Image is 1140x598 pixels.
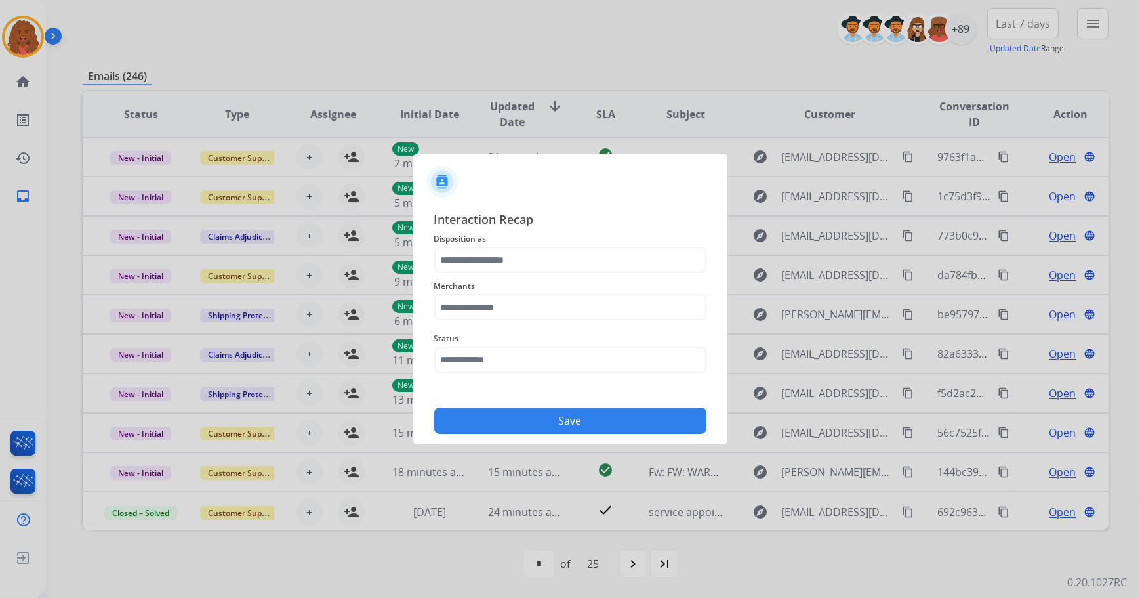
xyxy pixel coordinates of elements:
[434,231,706,247] span: Disposition as
[434,408,706,434] button: Save
[434,331,706,347] span: Status
[434,389,706,389] img: contact-recap-line.svg
[434,278,706,294] span: Merchants
[434,210,706,231] span: Interaction Recap
[426,166,458,198] img: contactIcon
[1067,574,1127,590] p: 0.20.1027RC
